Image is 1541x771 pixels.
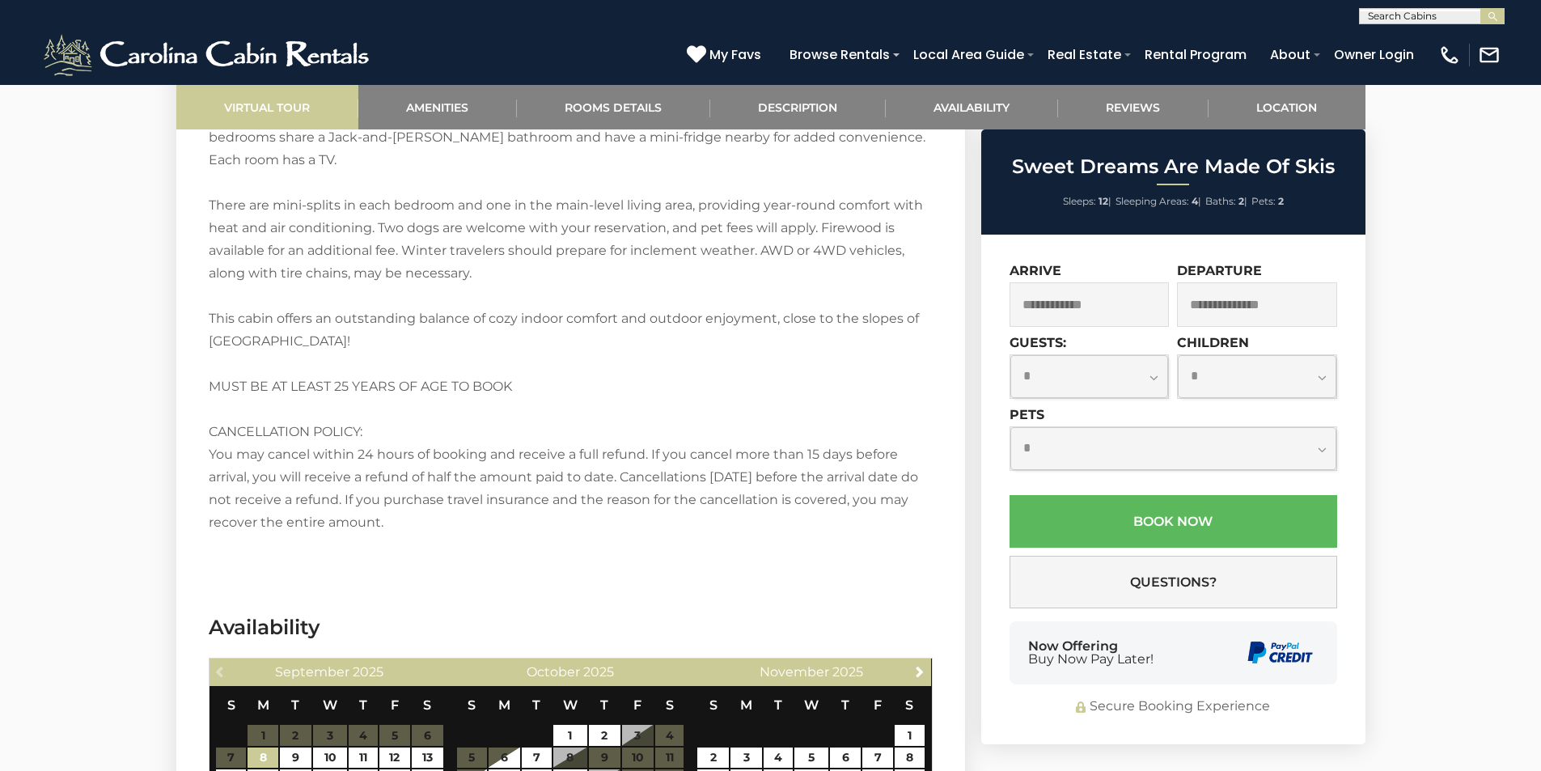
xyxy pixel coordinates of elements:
a: Next [909,661,929,681]
a: Location [1209,85,1365,129]
a: 9 [280,748,311,769]
li: | [1116,191,1201,212]
a: Reviews [1058,85,1209,129]
span: Tuesday [532,697,540,713]
li: | [1205,191,1247,212]
a: 1 [895,725,925,746]
a: 4 [764,748,793,769]
strong: 2 [1278,195,1284,207]
span: Wednesday [323,697,337,713]
span: Tuesday [774,697,782,713]
span: Monday [740,697,752,713]
a: 8 [248,748,277,769]
span: Friday [633,697,641,713]
span: Thursday [841,697,849,713]
span: Monday [257,697,269,713]
span: Sunday [468,697,476,713]
span: Monday [498,697,510,713]
a: Amenities [358,85,517,129]
strong: 2 [1238,195,1244,207]
a: 10 [313,748,347,769]
a: 6 [489,748,520,769]
a: 7 [862,748,892,769]
span: Thursday [600,697,608,713]
button: Questions? [1010,556,1337,608]
a: Real Estate [1039,40,1129,69]
a: Availability [886,85,1058,129]
a: 8 [895,748,925,769]
span: 2025 [832,664,863,680]
span: Wednesday [563,697,578,713]
a: 13 [412,748,443,769]
a: 12 [379,748,409,769]
a: My Favs [687,44,765,66]
span: Saturday [666,697,674,713]
span: Wednesday [804,697,819,713]
a: Browse Rentals [781,40,898,69]
span: Sleeping Areas: [1116,195,1189,207]
span: Thursday [359,697,367,713]
span: Friday [391,697,399,713]
label: Arrive [1010,263,1061,278]
span: Next [913,665,926,678]
span: My Favs [709,44,761,65]
span: Friday [874,697,882,713]
div: Now Offering [1028,640,1154,666]
span: Pets: [1251,195,1276,207]
a: 11 [349,748,378,769]
span: September [275,664,349,680]
a: 6 [830,748,862,769]
label: Departure [1177,263,1262,278]
span: 2025 [583,664,614,680]
label: Pets [1010,407,1044,422]
a: 5 [794,748,828,769]
strong: 4 [1192,195,1198,207]
button: Book Now [1010,495,1337,548]
label: Guests: [1010,335,1066,350]
a: Virtual Tour [176,85,358,129]
span: Baths: [1205,195,1236,207]
li: | [1063,191,1111,212]
span: Buy Now Pay Later! [1028,653,1154,666]
a: 1 [553,725,587,746]
span: Sleeps: [1063,195,1096,207]
span: Saturday [423,697,431,713]
span: 2025 [353,664,383,680]
span: Sunday [709,697,718,713]
img: mail-regular-white.png [1478,44,1501,66]
span: Sunday [227,697,235,713]
a: 3 [730,748,762,769]
a: 2 [589,725,620,746]
img: White-1-2.png [40,31,376,79]
span: Tuesday [291,697,299,713]
img: phone-regular-white.png [1438,44,1461,66]
a: Description [710,85,886,129]
a: Rooms Details [517,85,710,129]
a: About [1262,40,1319,69]
a: Rental Program [1137,40,1255,69]
label: Children [1177,335,1249,350]
div: Secure Booking Experience [1010,697,1337,716]
span: November [760,664,829,680]
h3: Availability [209,613,933,642]
a: 7 [522,748,552,769]
span: October [527,664,580,680]
a: 2 [697,748,729,769]
a: Owner Login [1326,40,1422,69]
span: Saturday [905,697,913,713]
a: Local Area Guide [905,40,1032,69]
strong: 12 [1099,195,1108,207]
h2: Sweet Dreams Are Made Of Skis [985,156,1361,177]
